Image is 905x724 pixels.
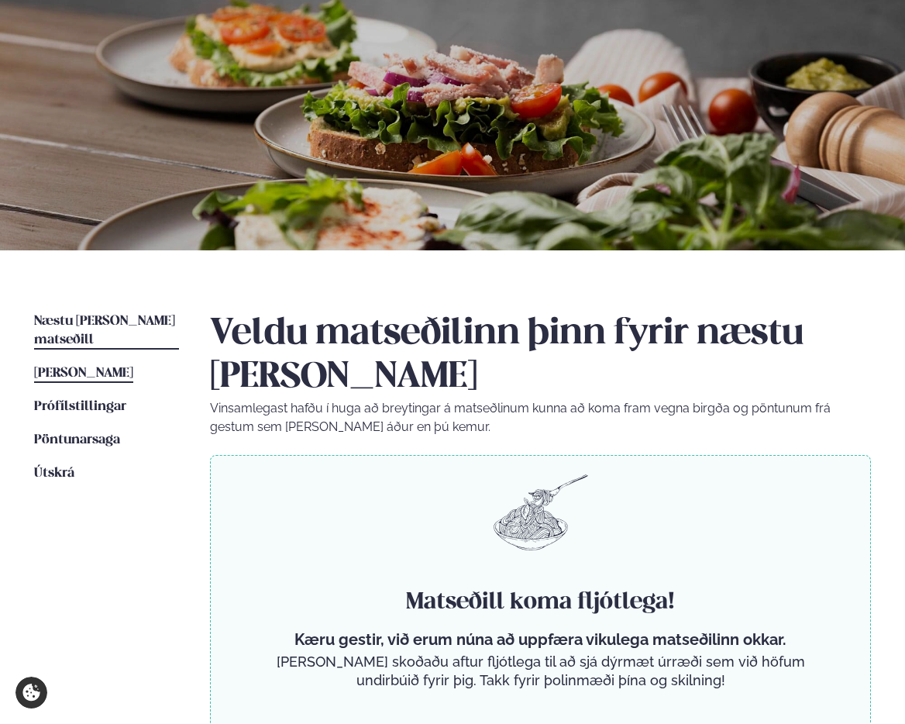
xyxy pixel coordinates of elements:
[34,364,133,383] a: [PERSON_NAME]
[34,400,126,413] span: Prófílstillingar
[270,587,811,618] h4: Matseðill koma fljótlega!
[34,431,120,450] a: Pöntunarsaga
[270,653,811,690] p: [PERSON_NAME] skoðaðu aftur fljótlega til að sjá dýrmæt úrræði sem við höfum undirbúið fyrir þig....
[15,677,47,708] a: Cookie settings
[34,315,175,346] span: Næstu [PERSON_NAME] matseðill
[34,467,74,480] span: Útskrá
[34,433,120,446] span: Pöntunarsaga
[34,398,126,416] a: Prófílstillingar
[34,464,74,483] a: Útskrá
[34,312,179,350] a: Næstu [PERSON_NAME] matseðill
[34,367,133,380] span: [PERSON_NAME]
[494,474,588,550] img: pasta
[210,312,871,399] h2: Veldu matseðilinn þinn fyrir næstu [PERSON_NAME]
[210,399,871,436] p: Vinsamlegast hafðu í huga að breytingar á matseðlinum kunna að koma fram vegna birgða og pöntunum...
[270,630,811,649] p: Kæru gestir, við erum núna að uppfæra vikulega matseðilinn okkar.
